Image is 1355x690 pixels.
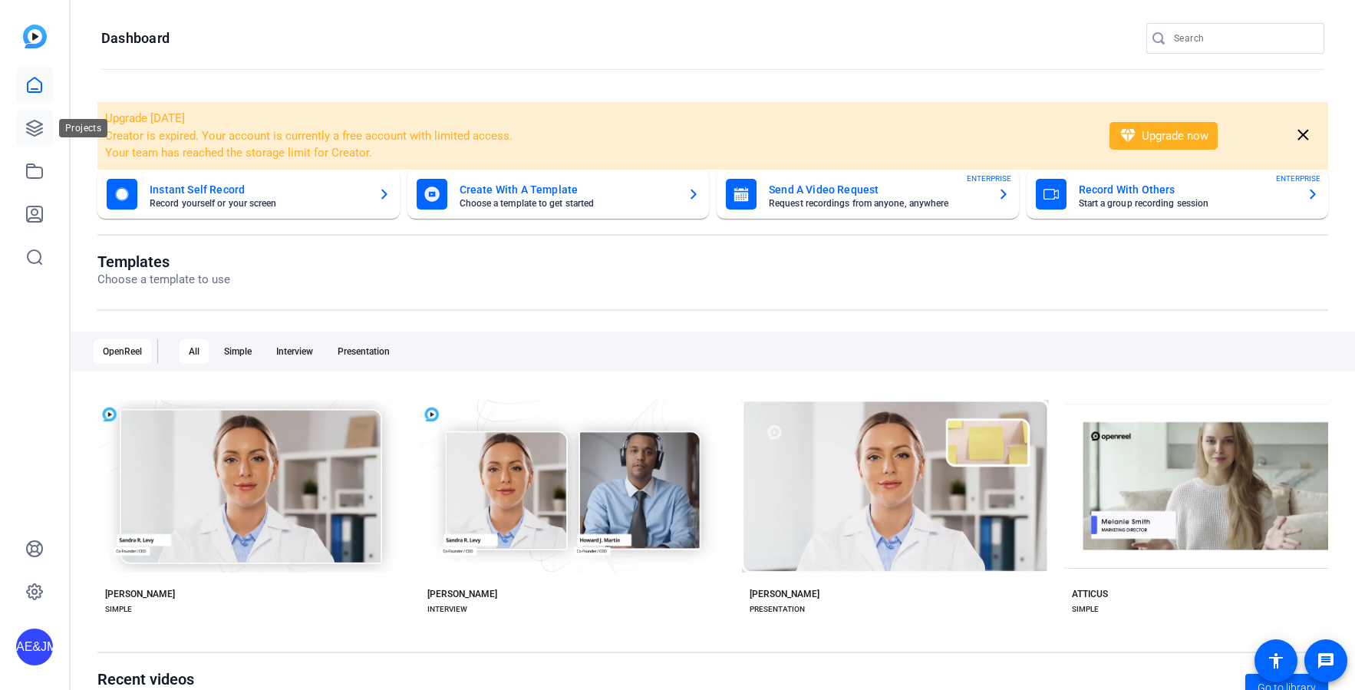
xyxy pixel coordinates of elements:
span: Upgrade [DATE] [105,111,185,125]
mat-card-title: Send A Video Request [769,180,985,199]
mat-card-subtitle: Choose a template to get started [460,199,676,208]
div: All [180,339,209,364]
mat-icon: accessibility [1267,652,1285,670]
div: [PERSON_NAME] [427,588,497,600]
img: blue-gradient.svg [23,25,47,48]
div: INTERVIEW [427,603,467,616]
mat-card-subtitle: Request recordings from anyone, anywhere [769,199,985,208]
div: Interview [267,339,322,364]
mat-card-title: Record With Others [1079,180,1295,199]
mat-card-title: Create With A Template [460,180,676,199]
mat-icon: diamond [1119,127,1137,145]
div: ATTICUS [1072,588,1108,600]
button: Send A Video RequestRequest recordings from anyone, anywhereENTERPRISE [717,170,1019,219]
div: [PERSON_NAME] [750,588,819,600]
div: OpenReel [94,339,151,364]
button: Upgrade now [1109,122,1218,150]
p: Choose a template to use [97,271,230,289]
div: Presentation [328,339,399,364]
li: Creator is expired. Your account is currently a free account with limited access. [105,127,1090,145]
span: ENTERPRISE [967,173,1011,184]
h1: Recent videos [97,670,246,688]
mat-icon: message [1317,652,1335,670]
mat-icon: close [1294,126,1313,145]
div: SIMPLE [105,603,132,616]
div: [PERSON_NAME] [105,588,175,600]
div: PRESENTATION [750,603,805,616]
div: AE&JMLDBRP [16,629,53,665]
button: Instant Self RecordRecord yourself or your screen [97,170,400,219]
div: Simple [215,339,261,364]
mat-card-title: Instant Self Record [150,180,366,199]
span: ENTERPRISE [1276,173,1320,184]
div: Projects [59,119,107,137]
input: Search [1174,29,1312,48]
div: SIMPLE [1072,603,1099,616]
button: Create With A TemplateChoose a template to get started [407,170,710,219]
mat-card-subtitle: Record yourself or your screen [150,199,366,208]
li: Your team has reached the storage limit for Creator. [105,144,1090,162]
mat-card-subtitle: Start a group recording session [1079,199,1295,208]
button: Record With OthersStart a group recording sessionENTERPRISE [1027,170,1329,219]
h1: Templates [97,253,230,271]
h1: Dashboard [101,29,170,48]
